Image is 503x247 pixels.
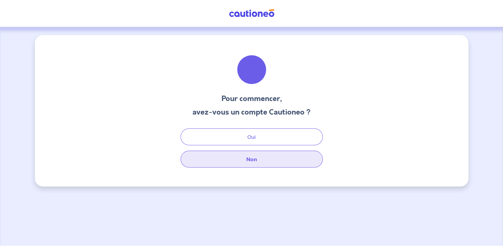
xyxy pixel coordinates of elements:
[192,107,311,118] h3: avez-vous un compte Cautioneo ?
[226,9,277,18] img: Cautioneo
[233,51,270,88] img: illu_welcome.svg
[181,128,323,145] button: Oui
[192,93,311,104] h3: Pour commencer,
[181,151,323,168] button: Non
